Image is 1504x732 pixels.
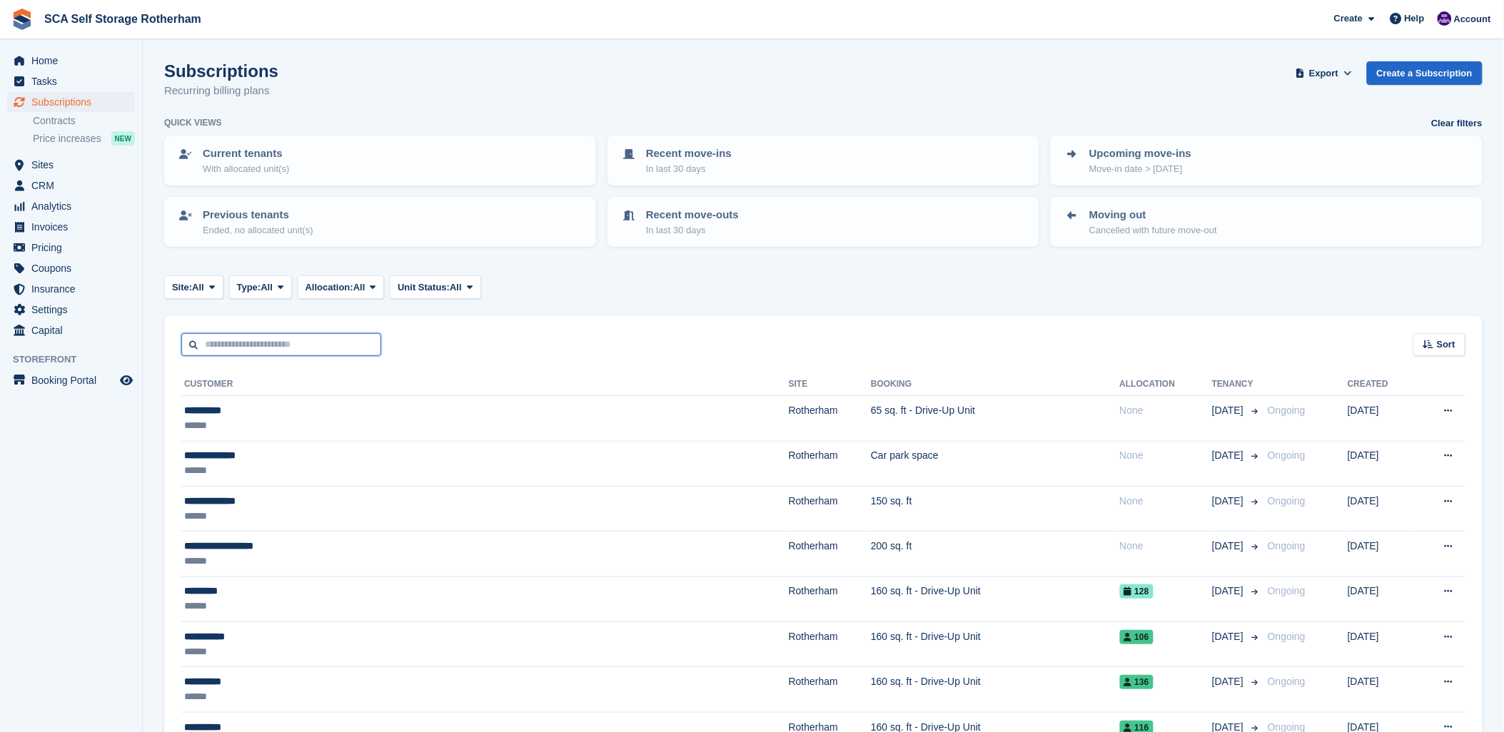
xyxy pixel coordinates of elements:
span: Ongoing [1268,631,1306,642]
td: 65 sq. ft - Drive-Up Unit [871,396,1119,441]
div: None [1120,494,1212,509]
span: [DATE] [1212,403,1246,418]
span: Ongoing [1268,405,1306,416]
p: In last 30 days [646,162,732,176]
a: Price increases NEW [33,131,135,146]
td: 160 sq. ft - Drive-Up Unit [871,622,1119,667]
span: CRM [31,176,117,195]
a: menu [7,71,135,91]
p: Move-in date > [DATE] [1089,162,1191,176]
button: Unit Status: All [390,275,480,299]
td: Rotherham [789,532,871,576]
a: Previous tenants Ended, no allocated unit(s) [166,198,595,245]
a: SCA Self Storage Rotherham [39,7,207,31]
img: Kelly Neesham [1438,11,1452,26]
p: Moving out [1089,207,1217,223]
button: Site: All [164,275,223,299]
span: Type: [237,280,261,295]
a: menu [7,217,135,237]
span: All [261,280,273,295]
td: Rotherham [789,486,871,531]
th: Created [1348,373,1415,396]
span: Export [1309,66,1338,81]
span: [DATE] [1212,494,1246,509]
div: NEW [111,131,135,146]
a: menu [7,176,135,195]
a: Recent move-ins In last 30 days [609,137,1038,184]
span: Booking Portal [31,370,117,390]
a: Contracts [33,114,135,128]
span: Insurance [31,279,117,299]
span: Unit Status: [398,280,450,295]
span: 106 [1120,630,1154,644]
a: menu [7,238,135,258]
p: Cancelled with future move-out [1089,223,1217,238]
a: Preview store [118,372,135,389]
span: [DATE] [1212,448,1246,463]
span: All [450,280,462,295]
td: Rotherham [789,667,871,712]
span: Ongoing [1268,540,1306,551]
td: 150 sq. ft [871,486,1119,531]
p: Current tenants [203,146,289,162]
td: [DATE] [1348,486,1415,531]
span: Subscriptions [31,92,117,112]
div: None [1120,403,1212,418]
button: Allocation: All [298,275,385,299]
h1: Subscriptions [164,61,278,81]
p: In last 30 days [646,223,739,238]
span: Analytics [31,196,117,216]
td: [DATE] [1348,622,1415,667]
td: Car park space [871,441,1119,486]
a: Create a Subscription [1367,61,1483,85]
a: Recent move-outs In last 30 days [609,198,1038,245]
span: [DATE] [1212,539,1246,554]
td: Rotherham [789,576,871,621]
span: [DATE] [1212,674,1246,689]
button: Type: All [229,275,292,299]
span: Sites [31,155,117,175]
span: Ongoing [1268,449,1306,461]
div: None [1120,539,1212,554]
td: 160 sq. ft - Drive-Up Unit [871,667,1119,712]
p: Recent move-ins [646,146,732,162]
th: Allocation [1120,373,1212,396]
img: stora-icon-8386f47178a22dfd0bd8f6a31ec36ba5ce8667c1dd55bd0f319d3a0aa187defe.svg [11,9,33,30]
a: menu [7,258,135,278]
span: Ongoing [1268,676,1306,687]
td: Rotherham [789,622,871,667]
button: Export [1293,61,1356,85]
th: Tenancy [1212,373,1262,396]
span: Price increases [33,132,101,146]
p: With allocated unit(s) [203,162,289,176]
th: Booking [871,373,1119,396]
span: Invoices [31,217,117,237]
td: 200 sq. ft [871,532,1119,576]
p: Recurring billing plans [164,83,278,99]
span: Pricing [31,238,117,258]
td: 160 sq. ft - Drive-Up Unit [871,576,1119,621]
span: [DATE] [1212,629,1246,644]
p: Previous tenants [203,207,313,223]
a: menu [7,320,135,340]
th: Customer [181,373,789,396]
td: [DATE] [1348,576,1415,621]
a: menu [7,92,135,112]
td: Rotherham [789,396,871,441]
span: Tasks [31,71,117,91]
a: Upcoming move-ins Move-in date > [DATE] [1052,137,1481,184]
span: [DATE] [1212,584,1246,599]
a: Clear filters [1431,116,1483,131]
span: Help [1405,11,1425,26]
span: Capital [31,320,117,340]
span: 136 [1120,675,1154,689]
span: Site: [172,280,192,295]
span: Allocation: [306,280,353,295]
th: Site [789,373,871,396]
a: Moving out Cancelled with future move-out [1052,198,1481,245]
span: Ongoing [1268,495,1306,507]
a: Current tenants With allocated unit(s) [166,137,595,184]
p: Recent move-outs [646,207,739,223]
a: menu [7,196,135,216]
a: menu [7,279,135,299]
